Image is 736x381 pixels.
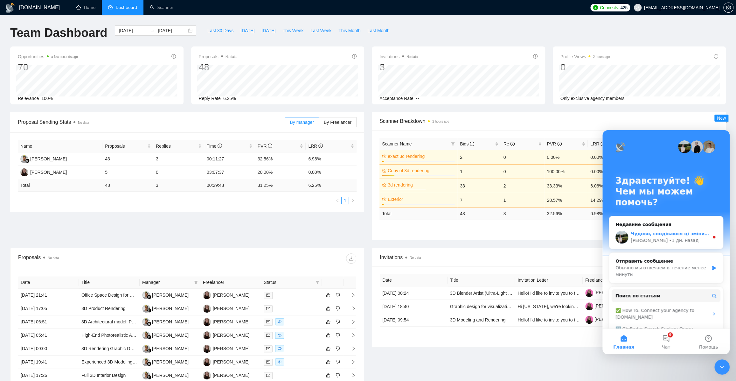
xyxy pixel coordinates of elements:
[81,346,224,351] a: 3D Rendering Graphic Designer for Realistic Mushroom Grow Kit Boxes
[510,142,515,146] span: info-circle
[81,373,126,378] a: Full 3D Interior Design
[324,305,332,312] button: like
[457,150,501,164] td: 2
[501,164,545,179] td: 0
[379,117,718,125] span: Scanner Breakdown
[142,279,191,286] span: Manager
[515,274,583,286] th: Invitation Letter
[88,10,101,23] img: Profile image for Dima
[585,302,593,310] img: c1ayJZLtuG-hB8oxsjfw-5HUej9MtKSkSfEBozSL-6OfdPbkfZwwWqaPNrHx-6mRSv
[380,300,448,313] td: [DATE] 18:40
[544,164,588,179] td: 100.00%
[213,372,249,379] div: [PERSON_NAME]
[588,164,631,179] td: 0.00%
[336,319,340,324] span: dislike
[593,5,598,10] img: upwork-logo.png
[203,332,249,337] a: MY[PERSON_NAME]
[724,5,733,10] span: setting
[266,347,270,350] span: mail
[203,291,211,299] img: MY
[153,152,204,166] td: 3
[450,317,505,322] a: 3D Modeling and Rendering
[13,134,106,148] div: Обычно мы отвечаем в течение менее минуты
[213,345,249,352] div: [PERSON_NAME]
[560,61,610,73] div: 0
[226,55,237,59] span: No data
[203,319,249,324] a: MY[PERSON_NAME]
[306,152,357,166] td: 6.98%
[457,193,501,207] td: 7
[457,164,501,179] td: 1
[13,162,58,169] span: Поиск по статьям
[203,372,249,377] a: MY[PERSON_NAME]
[255,152,306,166] td: 32.56%
[213,332,249,339] div: [PERSON_NAME]
[503,141,515,146] span: Re
[364,25,393,36] button: Last Month
[18,118,285,126] span: Proposal Sending Stats
[193,278,199,287] span: filter
[588,193,631,207] td: 14.29%
[203,306,249,311] a: MY[PERSON_NAME]
[42,199,85,224] button: Чат
[140,276,200,289] th: Manager
[102,166,153,179] td: 5
[324,345,332,352] button: like
[9,174,118,193] div: ✅ How To: Connect your agency to [DOMAIN_NAME]
[590,141,605,146] span: LRR
[588,150,631,164] td: 0.00%
[379,207,457,220] td: Total
[194,280,198,284] span: filter
[349,197,357,204] li: Next Page
[142,318,150,326] img: HM
[142,292,189,297] a: HM[PERSON_NAME]
[282,27,303,34] span: This Week
[324,291,332,299] button: like
[266,293,270,297] span: mail
[147,295,151,299] img: gigradar-bm.png
[18,253,187,264] div: Proposals
[450,304,556,309] a: Graphic design for visualizations for company website
[76,10,88,23] img: Profile image for Viktor
[199,96,221,101] span: Reply Rate
[326,306,330,311] span: like
[30,155,67,162] div: [PERSON_NAME]
[258,144,273,149] span: PVR
[310,27,331,34] span: Last Week
[7,95,121,119] div: Profile image for ViktorЧудово, сподіваюся ці зміни допоможуть! В разі чого завжди готовий перегл...
[557,142,562,146] span: info-circle
[279,25,307,36] button: This Week
[326,333,330,338] span: like
[152,292,189,299] div: [PERSON_NAME]
[336,373,340,378] span: dislike
[203,345,211,353] img: MY
[266,307,270,310] span: mail
[266,320,270,324] span: mail
[334,291,342,299] button: dislike
[81,293,174,298] a: Office Space Design for Remote Support Team
[717,116,726,121] span: New
[203,358,211,366] img: MY
[266,373,270,377] span: mail
[81,306,126,311] a: 3D Product Rendering
[142,358,150,366] img: HM
[620,4,627,11] span: 425
[324,358,332,366] button: like
[326,293,330,298] span: like
[142,319,189,324] a: HM[PERSON_NAME]
[266,333,270,337] span: mail
[714,54,718,59] span: info-circle
[336,293,340,298] span: dislike
[142,306,189,311] a: HM[PERSON_NAME]
[213,305,249,312] div: [PERSON_NAME]
[142,345,150,353] img: HM
[223,96,236,101] span: 6.25%
[142,371,150,379] img: HM
[20,156,67,161] a: HM[PERSON_NAME]
[316,280,319,284] span: filter
[324,371,332,379] button: like
[334,305,342,312] button: dislike
[108,5,113,10] span: dashboard
[204,166,255,179] td: 03:07:37
[142,332,189,337] a: HM[PERSON_NAME]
